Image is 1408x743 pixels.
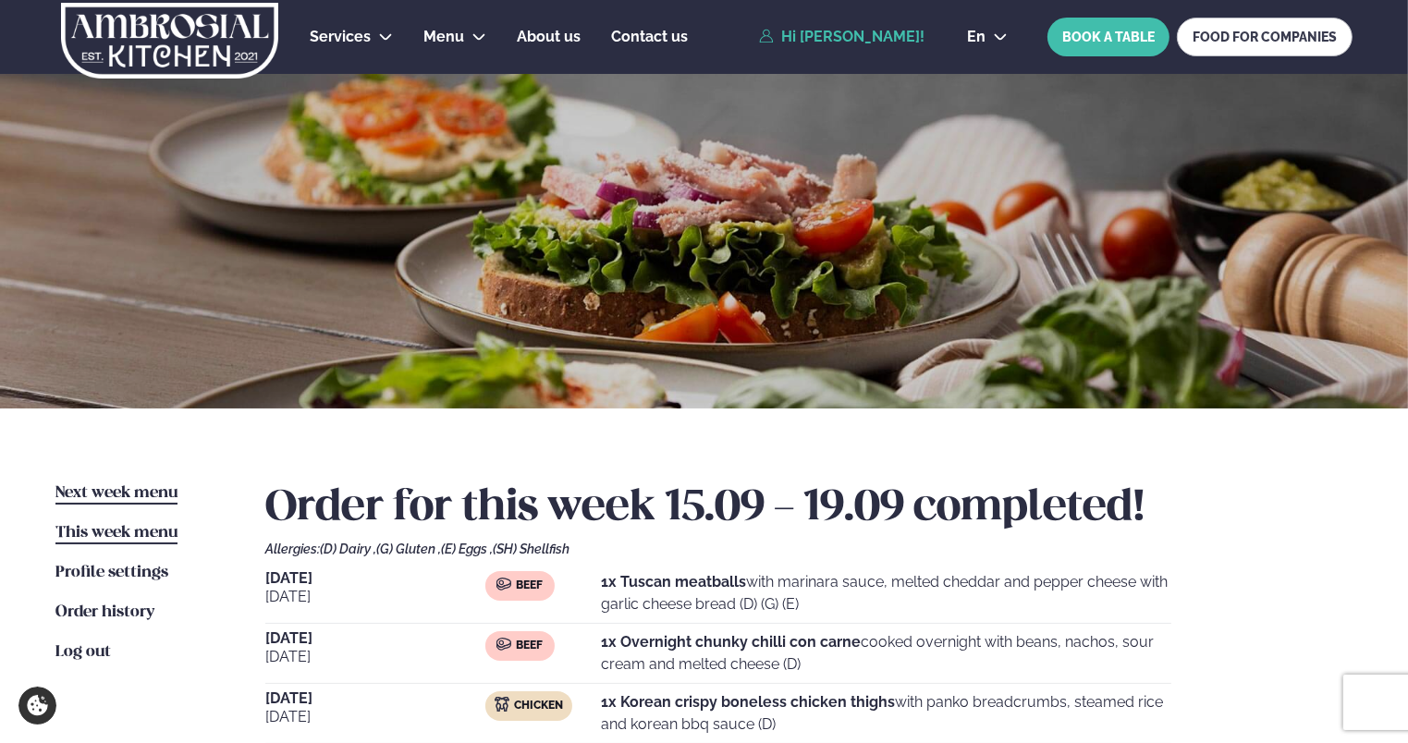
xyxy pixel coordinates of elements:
[517,26,581,48] a: About us
[423,26,464,48] a: Menu
[423,28,464,45] span: Menu
[516,579,543,593] span: Beef
[55,641,111,664] a: Log out
[55,485,178,501] span: Next week menu
[516,639,543,653] span: Beef
[441,542,493,556] span: (E) Eggs ,
[611,26,688,48] a: Contact us
[1047,18,1169,56] button: BOOK A TABLE
[55,525,178,541] span: This week menu
[55,565,168,580] span: Profile settings
[265,571,485,586] span: [DATE]
[265,691,485,706] span: [DATE]
[514,699,563,713] span: Chicken
[611,28,688,45] span: Contact us
[601,633,861,651] strong: 1x Overnight chunky chilli con carne
[265,542,1353,556] div: Allergies:
[55,522,178,544] a: This week menu
[320,542,376,556] span: (D) Dairy ,
[55,482,178,505] a: Next week menu
[265,586,485,608] span: [DATE]
[496,637,511,652] img: beef.svg
[310,28,371,45] span: Services
[759,29,924,45] a: Hi [PERSON_NAME]!
[55,604,154,620] span: Order history
[1177,18,1353,56] a: FOOD FOR COMPANIES
[376,542,441,556] span: (G) Gluten ,
[265,706,485,728] span: [DATE]
[601,571,1171,615] p: with marinara sauce, melted cheddar and pepper cheese with garlic cheese bread (D) (G) (E)
[265,482,1353,534] h2: Order for this week 15.09 - 19.09 completed!
[601,573,746,591] strong: 1x Tuscan meatballs
[55,562,168,584] a: Profile settings
[601,691,1171,736] p: with panko breadcrumbs, steamed rice and korean bbq sauce (D)
[517,28,581,45] span: About us
[310,26,371,48] a: Services
[55,602,154,624] a: Order history
[265,646,485,668] span: [DATE]
[493,542,569,556] span: (SH) Shellfish
[601,693,895,711] strong: 1x Korean crispy boneless chicken thighs
[495,697,509,712] img: chicken.svg
[496,577,511,591] img: beef.svg
[967,30,986,44] span: en
[55,644,111,660] span: Log out
[601,631,1171,676] p: cooked overnight with beans, nachos, sour cream and melted cheese (D)
[18,687,56,725] a: Cookie settings
[59,3,280,79] img: logo
[952,30,1022,44] button: en
[265,631,485,646] span: [DATE]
